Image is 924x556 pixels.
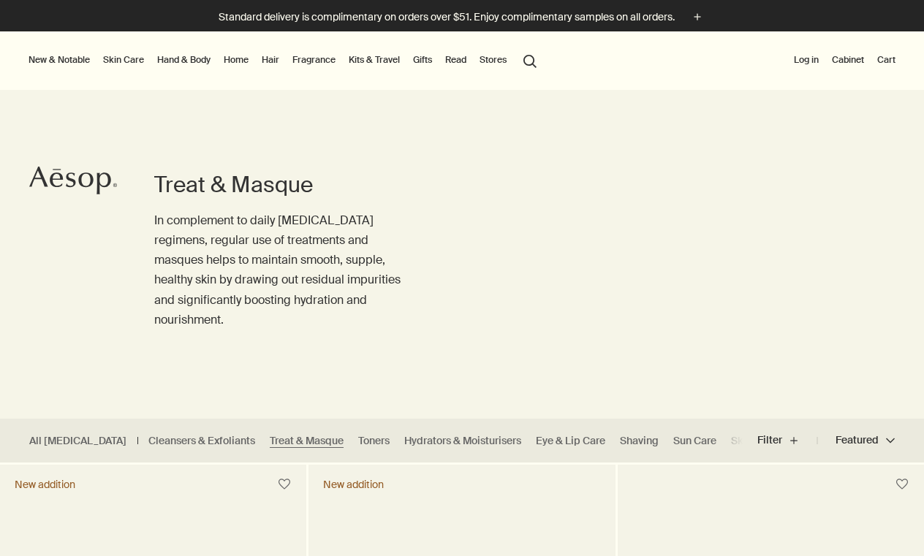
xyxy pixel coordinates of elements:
[620,434,659,448] a: Shaving
[404,434,521,448] a: Hydrators & Moisturisers
[829,51,867,69] a: Cabinet
[874,51,898,69] button: Cart
[477,51,510,69] button: Stores
[442,51,469,69] a: Read
[148,434,255,448] a: Cleansers & Exfoliants
[219,9,675,25] p: Standard delivery is complimentary on orders over $51. Enjoy complimentary samples on all orders.
[673,434,716,448] a: Sun Care
[817,423,895,458] button: Featured
[517,46,543,74] button: Open search
[154,210,404,330] p: In complement to daily [MEDICAL_DATA] regimens, regular use of treatments and masques helps to ma...
[270,434,344,448] a: Treat & Masque
[346,51,403,69] a: Kits & Travel
[791,51,822,69] button: Log in
[259,51,282,69] a: Hair
[29,166,117,195] svg: Aesop
[26,162,121,202] a: Aesop
[791,31,898,90] nav: supplementary
[29,434,126,448] a: All [MEDICAL_DATA]
[536,434,605,448] a: Eye & Lip Care
[26,31,543,90] nav: primary
[26,51,93,69] button: New & Notable
[323,478,384,491] div: New addition
[219,9,705,26] button: Standard delivery is complimentary on orders over $51. Enjoy complimentary samples on all orders.
[731,434,797,448] a: Skin Care Kits
[757,423,817,458] button: Filter
[358,434,390,448] a: Toners
[271,471,298,498] button: Save to cabinet
[410,51,435,69] a: Gifts
[100,51,147,69] a: Skin Care
[15,478,75,491] div: New addition
[221,51,251,69] a: Home
[154,170,404,199] h1: Treat & Masque
[889,471,915,498] button: Save to cabinet
[289,51,338,69] a: Fragrance
[154,51,213,69] a: Hand & Body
